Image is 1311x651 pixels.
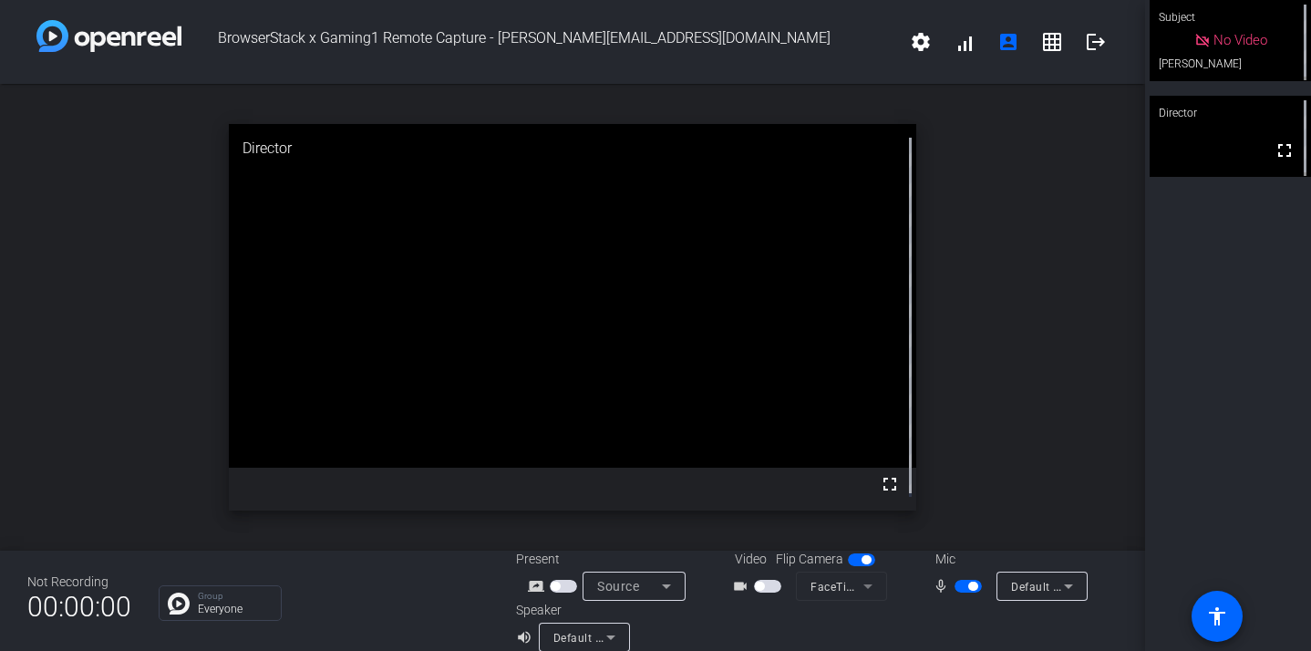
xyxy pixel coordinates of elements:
[516,601,625,620] div: Speaker
[516,550,698,569] div: Present
[516,626,538,648] mat-icon: volume_up
[1274,139,1296,161] mat-icon: fullscreen
[597,579,639,594] span: Source
[879,473,901,495] mat-icon: fullscreen
[27,584,131,629] span: 00:00:00
[917,550,1099,569] div: Mic
[910,31,932,53] mat-icon: settings
[1085,31,1107,53] mat-icon: logout
[198,604,272,615] p: Everyone
[1213,32,1267,48] span: No Video
[732,575,754,597] mat-icon: videocam_outline
[528,575,550,597] mat-icon: screen_share_outline
[776,550,843,569] span: Flip Camera
[933,575,955,597] mat-icon: mic_none
[997,31,1019,53] mat-icon: account_box
[27,573,131,592] div: Not Recording
[1011,579,1242,594] span: Default - MacBook Air Microphone (Built-in)
[198,592,272,601] p: Group
[1150,96,1311,130] div: Director
[36,20,181,52] img: white-gradient.svg
[1206,605,1228,627] mat-icon: accessibility
[1041,31,1063,53] mat-icon: grid_on
[735,550,767,569] span: Video
[229,124,916,173] div: Director
[168,593,190,615] img: Chat Icon
[553,630,769,645] span: Default - MacBook Air Speakers (Built-in)
[181,20,899,64] span: BrowserStack x Gaming1 Remote Capture - [PERSON_NAME][EMAIL_ADDRESS][DOMAIN_NAME]
[943,20,986,64] button: signal_cellular_alt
